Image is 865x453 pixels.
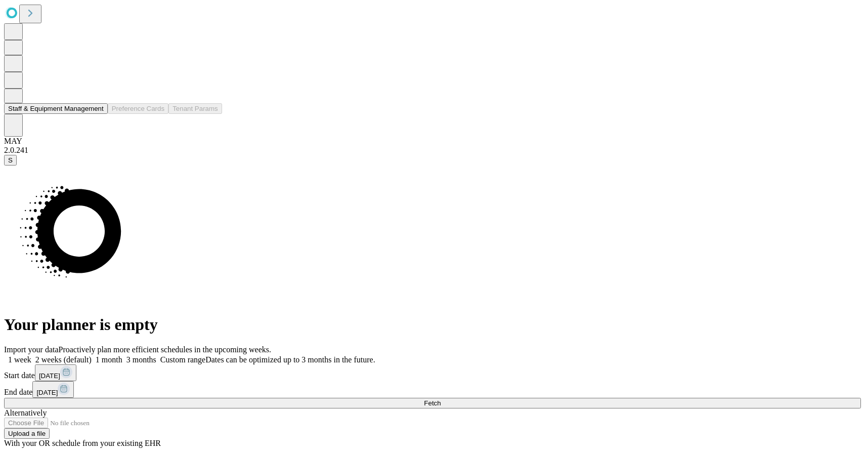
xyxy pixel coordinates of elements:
[108,103,168,114] button: Preference Cards
[205,355,375,364] span: Dates can be optimized up to 3 months in the future.
[4,439,161,447] span: With your OR schedule from your existing EHR
[4,155,17,166] button: S
[8,156,13,164] span: S
[4,345,59,354] span: Import your data
[32,381,74,398] button: [DATE]
[59,345,271,354] span: Proactively plan more efficient schedules in the upcoming weeks.
[4,137,861,146] div: MAY
[36,389,58,396] span: [DATE]
[4,428,50,439] button: Upload a file
[4,381,861,398] div: End date
[424,399,441,407] span: Fetch
[96,355,122,364] span: 1 month
[4,315,861,334] h1: Your planner is empty
[35,364,76,381] button: [DATE]
[160,355,205,364] span: Custom range
[8,355,31,364] span: 1 week
[4,146,861,155] div: 2.0.241
[4,364,861,381] div: Start date
[4,103,108,114] button: Staff & Equipment Management
[4,408,47,417] span: Alternatively
[168,103,222,114] button: Tenant Params
[4,398,861,408] button: Fetch
[126,355,156,364] span: 3 months
[35,355,92,364] span: 2 weeks (default)
[39,372,60,380] span: [DATE]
